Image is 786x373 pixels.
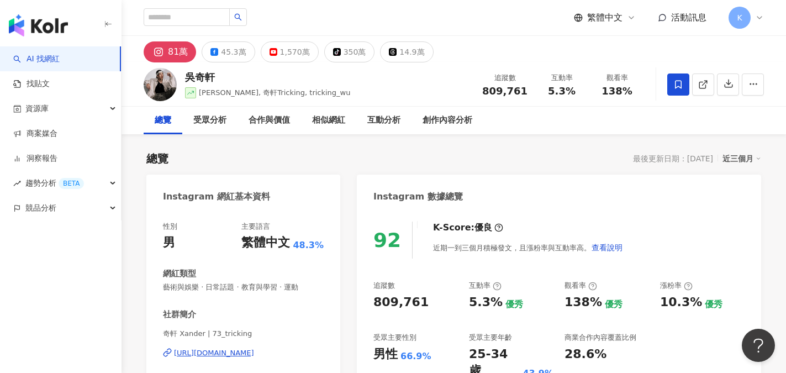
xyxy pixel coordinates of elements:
[193,114,226,127] div: 受眾分析
[541,72,583,83] div: 互動率
[144,41,196,62] button: 81萬
[163,309,196,321] div: 社群簡介
[185,70,351,84] div: 吳奇軒
[163,191,270,203] div: Instagram 網紅基本資料
[373,191,463,203] div: Instagram 數據總覽
[280,44,310,60] div: 1,570萬
[671,12,706,23] span: 活動訊息
[722,151,761,166] div: 近三個月
[423,114,472,127] div: 創作內容分析
[591,237,623,259] button: 查看說明
[59,178,84,189] div: BETA
[705,298,722,311] div: 優秀
[660,281,693,291] div: 漲粉率
[742,329,775,362] iframe: Help Scout Beacon - Open
[312,114,345,127] div: 相似網紅
[737,12,742,24] span: K
[373,281,395,291] div: 追蹤數
[469,281,502,291] div: 互動率
[474,222,492,234] div: 優良
[221,44,246,60] div: 45.3萬
[399,44,424,60] div: 14.9萬
[324,41,375,62] button: 350萬
[433,222,503,234] div: K-Score :
[548,86,576,97] span: 5.3%
[199,88,351,97] span: [PERSON_NAME], 奇軒Tricking, tricking_wu
[469,294,503,311] div: 5.3%
[565,346,606,363] div: 28.6%
[596,72,638,83] div: 觀看率
[163,348,324,358] a: [URL][DOMAIN_NAME]
[602,86,632,97] span: 138%
[660,294,702,311] div: 10.3%
[565,333,636,343] div: 商業合作內容覆蓋比例
[249,114,290,127] div: 合作與價值
[13,180,21,187] span: rise
[633,154,713,163] div: 最後更新日期：[DATE]
[373,229,401,251] div: 92
[400,350,431,363] div: 66.9%
[592,243,623,252] span: 查看說明
[373,333,416,343] div: 受眾主要性別
[367,114,400,127] div: 互動分析
[373,294,429,311] div: 809,761
[9,14,68,36] img: logo
[587,12,623,24] span: 繁體中文
[163,329,324,339] span: 奇軒 Xander | 73_tricking
[163,234,175,251] div: 男
[25,171,84,196] span: 趨勢分析
[241,234,290,251] div: 繁體中文
[234,13,242,21] span: search
[25,96,49,121] span: 資源庫
[168,44,188,60] div: 81萬
[146,151,168,166] div: 總覽
[380,41,433,62] button: 14.9萬
[505,298,523,311] div: 優秀
[202,41,255,62] button: 45.3萬
[482,72,527,83] div: 追蹤數
[163,282,324,292] span: 藝術與娛樂 · 日常話題 · 教育與學習 · 運動
[433,237,623,259] div: 近期一到三個月積極發文，且漲粉率與互動率高。
[344,44,366,60] div: 350萬
[163,268,196,280] div: 網紅類型
[605,298,623,311] div: 優秀
[565,294,602,311] div: 138%
[565,281,597,291] div: 觀看率
[261,41,319,62] button: 1,570萬
[13,153,57,164] a: 洞察報告
[293,239,324,251] span: 48.3%
[482,85,527,97] span: 809,761
[469,333,512,343] div: 受眾主要年齡
[144,68,177,101] img: KOL Avatar
[13,128,57,139] a: 商案媒合
[373,346,398,363] div: 男性
[174,348,254,358] div: [URL][DOMAIN_NAME]
[163,222,177,232] div: 性別
[13,54,60,65] a: searchAI 找網紅
[155,114,171,127] div: 總覽
[241,222,270,232] div: 主要語言
[13,78,50,90] a: 找貼文
[25,196,56,220] span: 競品分析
